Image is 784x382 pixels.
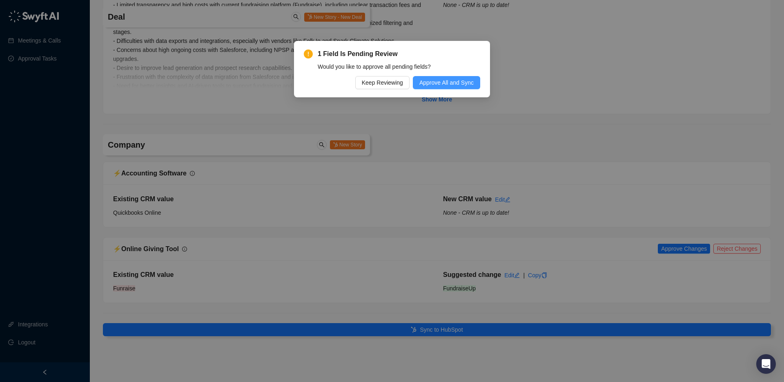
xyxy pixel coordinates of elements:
[318,62,480,71] div: Would you like to approve all pending fields?
[304,49,313,58] span: exclamation-circle
[355,76,410,89] button: Keep Reviewing
[756,354,776,374] div: Open Intercom Messenger
[318,49,480,59] span: 1 Field Is Pending Review
[419,78,474,87] span: Approve All and Sync
[413,76,480,89] button: Approve All and Sync
[362,78,403,87] span: Keep Reviewing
